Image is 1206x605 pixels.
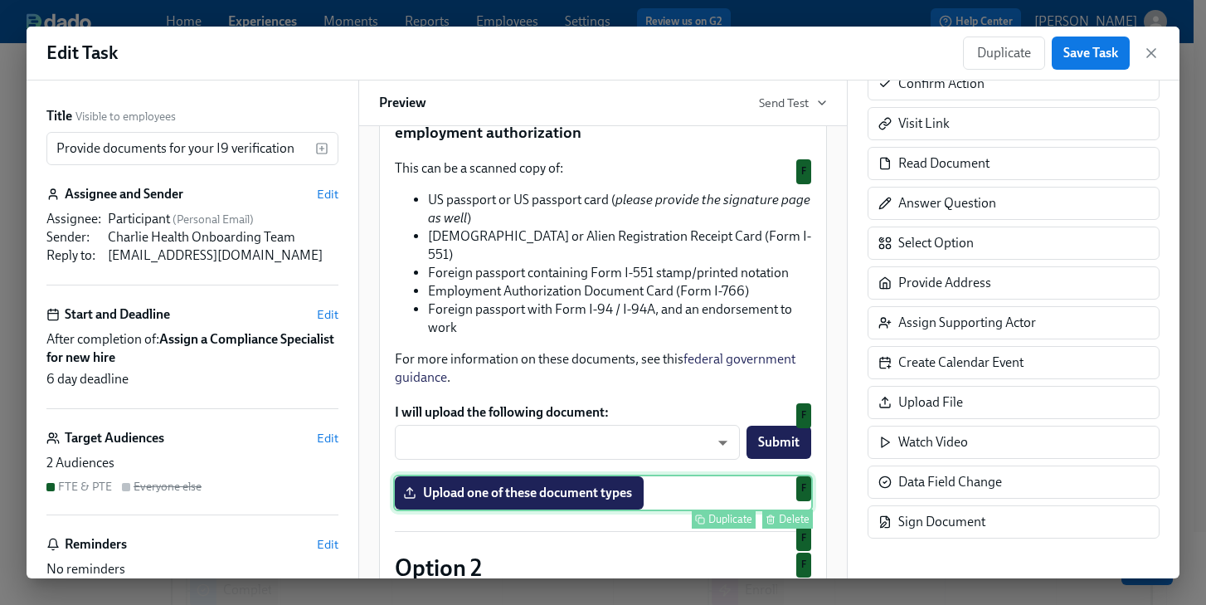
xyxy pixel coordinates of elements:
[393,551,813,584] div: Option 2F
[65,185,183,203] h6: Assignee and Sender
[977,45,1031,61] span: Duplicate
[796,159,811,184] div: Used by FTE & PTE audience
[379,94,426,112] h6: Preview
[898,194,996,212] div: Answer Question
[898,314,1036,332] div: Assign Supporting Actor
[46,305,338,409] div: Start and DeadlineEditAfter completion of:Assign a Compliance Specialist for new hire6 day deadline
[46,210,101,228] div: Assignee :
[134,479,202,495] div: Everyone else
[708,513,752,525] div: Duplicate
[317,186,338,202] button: Edit
[868,346,1160,379] div: Create Calendar Event
[65,429,164,447] h6: Target Audiences
[65,535,127,554] h6: Reminders
[393,158,813,388] div: This can be a scanned copy of: US passport or US passport card (please provide the signature page...
[963,37,1045,70] button: Duplicate
[393,402,813,461] div: I will upload the following document:​SubmitF
[796,403,811,428] div: Used by FTE & PTE audience
[898,234,974,252] div: Select Option
[796,526,811,551] div: Used by FTE & PTE audience
[317,430,338,446] button: Edit
[46,370,129,388] span: 6 day deadline
[46,429,338,515] div: Target AudiencesEdit2 AudiencesFTE & PTEEveryone else
[1052,37,1130,70] button: Save Task
[796,476,811,501] div: Used by FTE & PTE audience
[108,210,338,228] div: Participant
[315,142,328,155] svg: Insert text variable
[1063,45,1118,61] span: Save Task
[868,227,1160,260] div: Select Option
[762,510,813,529] button: Delete
[868,386,1160,419] div: Upload File
[898,473,1002,491] div: Data Field Change
[173,212,254,227] span: ( Personal Email )
[898,513,985,531] div: Sign Document
[868,505,1160,539] div: Sign Document
[46,560,338,578] div: No reminders
[108,228,338,246] div: Charlie Health Onboarding Team
[46,185,338,285] div: Assignee and SenderEditAssignee:Participant (Personal Email)Sender:Charlie Health Onboarding Team...
[46,246,101,265] div: Reply to :
[868,266,1160,300] div: Provide Address
[58,479,112,495] div: FTE & PTE
[898,115,950,133] div: Visit Link
[898,393,963,412] div: Upload File
[868,466,1160,499] div: Data Field Change
[46,454,338,472] div: 2 Audiences
[868,147,1160,180] div: Read Document
[46,228,101,246] div: Sender :
[317,536,338,553] button: Edit
[46,331,334,365] strong: Assign a Compliance Specialist for new hire
[393,524,813,538] div: F
[868,187,1160,220] div: Answer Question
[108,246,338,265] div: [EMAIL_ADDRESS][DOMAIN_NAME]
[393,475,813,511] div: Upload one of these document types Duplicate DeleteF
[46,330,338,367] span: After completion of:
[779,513,810,525] div: Delete
[868,306,1160,339] div: Assign Supporting Actor
[868,67,1160,100] div: Confirm Action
[898,354,1024,372] div: Create Calendar Event
[75,109,176,124] span: Visible to employees
[65,305,170,324] h6: Start and Deadline
[46,107,72,125] label: Title
[692,510,756,529] button: Duplicate
[898,274,991,292] div: Provide Address
[898,154,990,173] div: Read Document
[317,306,338,323] button: Edit
[898,75,985,93] div: Confirm Action
[868,426,1160,459] div: Watch Video
[46,41,118,66] h1: Edit Task
[898,433,968,451] div: Watch Video
[868,107,1160,140] div: Visit Link
[759,95,827,111] button: Send Test
[796,553,811,578] div: Used by FTE & PTE audience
